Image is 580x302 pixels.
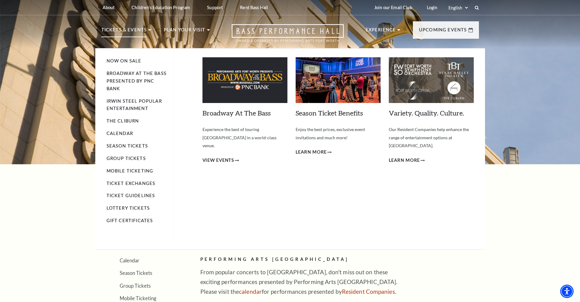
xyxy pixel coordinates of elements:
[107,131,133,136] a: Calendar
[447,5,469,11] select: Select:
[202,157,234,164] span: View Events
[202,109,271,117] a: Broadway At The Bass
[164,26,206,37] p: Plan Your Visit
[389,157,420,164] span: Learn More
[560,285,574,298] div: Accessibility Menu
[202,126,287,150] p: Experience the best of touring [GEOGRAPHIC_DATA] in a world-class venue.
[107,156,146,161] a: Group Tickets
[389,57,474,103] img: Variety. Quality. Culture.
[389,126,474,150] p: Our Resident Companies help enhance the range of entertainment options at [GEOGRAPHIC_DATA].
[120,270,152,276] a: Season Tickets
[101,26,147,37] p: Tickets & Events
[200,267,398,297] p: From popular concerts to [GEOGRAPHIC_DATA], don't miss out on these exciting performances present...
[296,109,363,117] a: Season Ticket Benefits
[207,5,223,10] p: Support
[296,126,381,142] p: Enjoy the best prices, exclusive event invitations and much more!
[239,288,262,295] a: calendar
[210,24,366,48] a: Open this option
[202,57,287,103] img: Broadway At The Bass
[296,148,332,156] a: Learn More Season Ticket Benefits
[107,168,153,173] a: Mobile Ticketing
[107,205,150,211] a: Lottery Tickets
[107,98,162,111] a: Irwin Steel Popular Entertainment
[120,295,156,301] a: Mobile Ticketing
[107,58,142,63] a: Now On Sale
[366,26,396,37] p: Experience
[107,143,148,148] a: Season Tickets
[103,5,115,10] p: About
[240,5,268,10] p: Rent Bass Hall
[389,157,425,164] a: Learn More Variety. Quality. Culture.
[296,57,381,103] img: Season Ticket Benefits
[107,181,156,186] a: Ticket Exchanges
[107,218,153,223] a: Gift Certificates
[202,157,239,164] a: View Events
[419,26,467,37] p: Upcoming Events
[120,258,139,263] a: Calendar
[342,288,395,295] a: Resident Companies
[389,109,464,117] a: Variety. Quality. Culture.
[107,193,155,198] a: Ticket Guidelines
[120,283,151,289] a: Group Tickets
[200,256,398,263] h2: Performing Arts [GEOGRAPHIC_DATA]
[107,118,139,123] a: The Cliburn
[296,148,327,156] span: Learn More
[132,5,190,10] p: Children's Education Program
[107,71,167,91] a: Broadway At The Bass presented by PNC Bank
